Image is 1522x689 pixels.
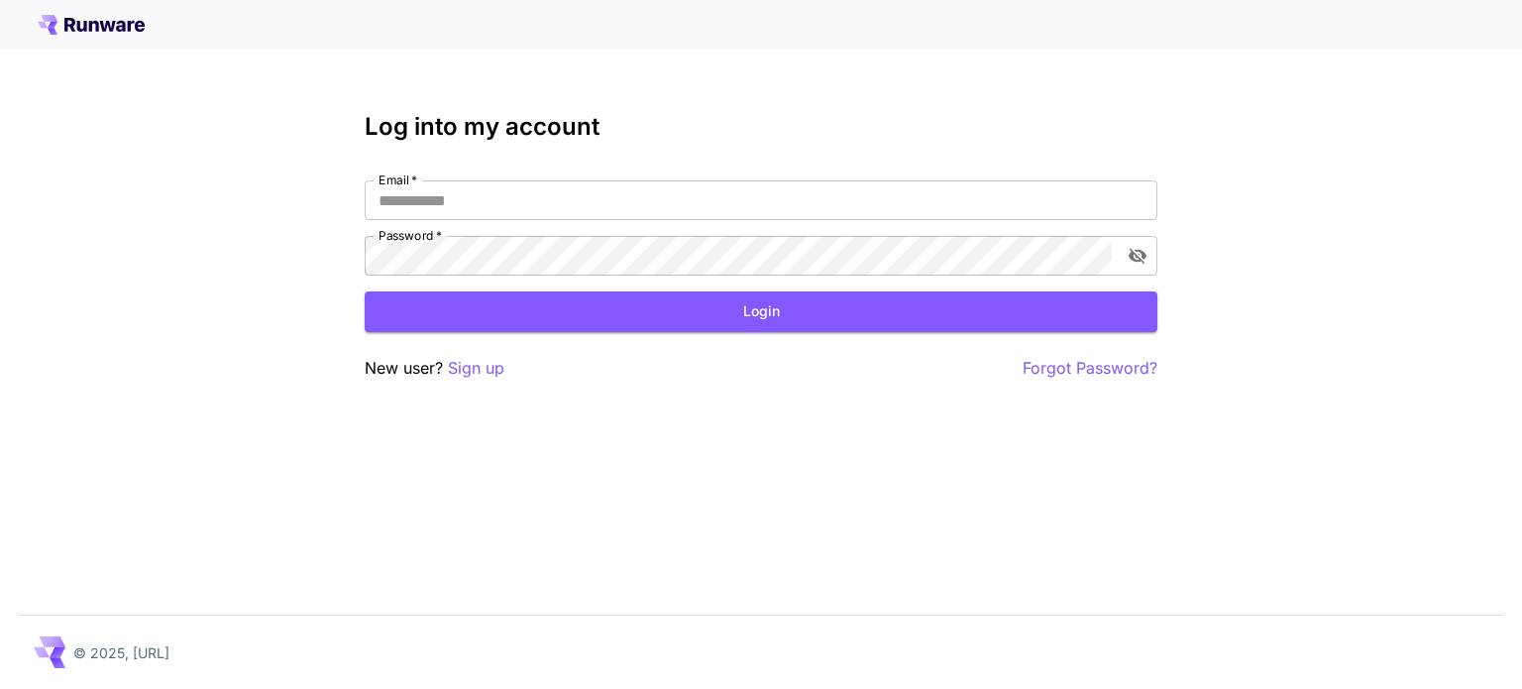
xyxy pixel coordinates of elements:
[379,172,417,188] label: Email
[1120,238,1155,274] button: toggle password visibility
[365,356,504,381] p: New user?
[1023,356,1157,381] button: Forgot Password?
[365,291,1157,332] button: Login
[73,642,169,663] p: © 2025, [URL]
[379,227,442,244] label: Password
[448,356,504,381] button: Sign up
[365,113,1157,141] h3: Log into my account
